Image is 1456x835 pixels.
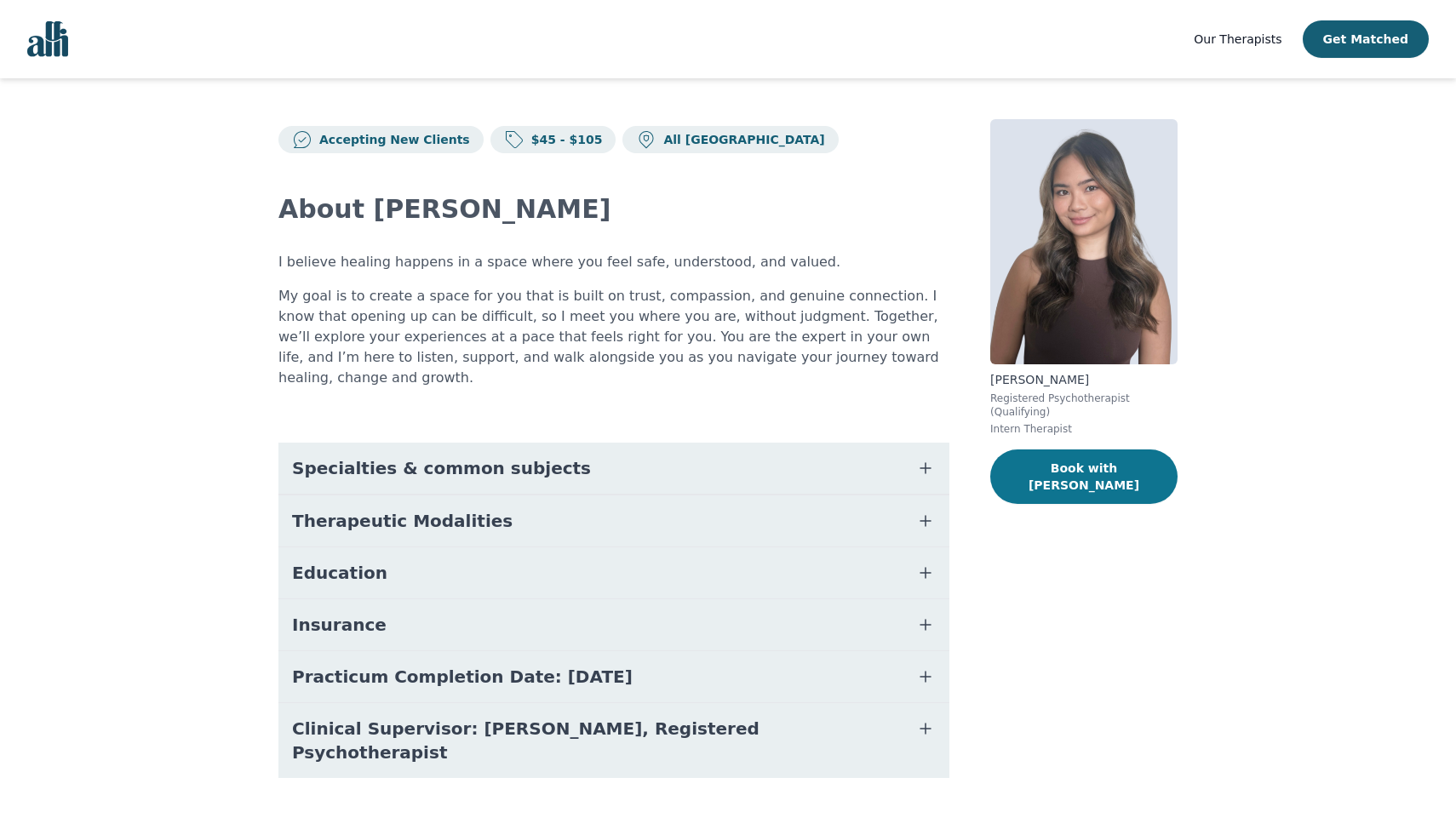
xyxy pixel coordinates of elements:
img: alli logo [27,21,68,57]
button: Insurance [278,599,949,650]
span: Clinical Supervisor: [PERSON_NAME], Registered Psychotherapist [292,717,895,764]
p: Intern Therapist [990,422,1178,436]
img: Noreen Clare_Tibudan [990,119,1178,364]
button: Education [278,547,949,598]
button: Practicum Completion Date: [DATE] [278,651,949,702]
button: Therapeutic Modalities [278,495,949,546]
a: Our Therapists [1194,29,1281,49]
h2: About [PERSON_NAME] [278,194,949,225]
button: Specialties & common subjects [278,443,949,494]
p: All [GEOGRAPHIC_DATA] [656,131,824,148]
p: I believe healing happens in a space where you feel safe, understood, and valued. [278,252,949,272]
span: Education [292,561,387,585]
span: Practicum Completion Date: [DATE] [292,665,633,689]
p: $45 - $105 [525,131,603,148]
button: Book with [PERSON_NAME] [990,449,1178,504]
p: [PERSON_NAME] [990,371,1178,388]
span: Insurance [292,613,387,637]
p: My goal is to create a space for you that is built on trust, compassion, and genuine connection. ... [278,286,949,388]
span: Therapeutic Modalities [292,509,513,533]
button: Clinical Supervisor: [PERSON_NAME], Registered Psychotherapist [278,703,949,778]
button: Get Matched [1303,20,1429,58]
p: Registered Psychotherapist (Qualifying) [990,392,1178,419]
span: Our Therapists [1194,32,1281,46]
p: Accepting New Clients [312,131,470,148]
span: Specialties & common subjects [292,456,591,480]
